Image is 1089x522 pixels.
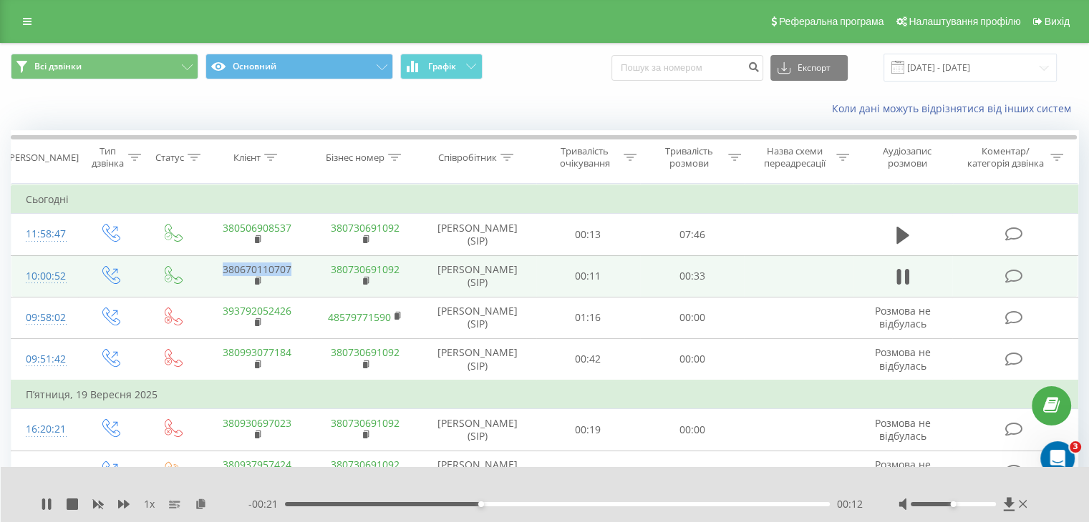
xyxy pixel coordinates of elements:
td: [PERSON_NAME] (SIP) [420,450,536,492]
span: Розмова не відбулась [875,458,931,484]
td: [PERSON_NAME] (SIP) [420,255,536,297]
button: Експорт [770,55,848,81]
div: 09:51:42 [26,345,64,373]
span: Реферальна програма [779,16,884,27]
a: 380993077184 [223,345,291,359]
div: 09:58:02 [26,304,64,332]
td: 07:46 [640,214,744,255]
span: Налаштування профілю [909,16,1020,27]
button: Графік [400,54,483,79]
span: Графік [428,61,456,72]
div: Accessibility label [950,501,956,507]
div: Аудіозапис розмови [866,145,949,169]
a: 393792052426 [223,304,291,317]
a: 380730691092 [331,416,400,430]
td: 00:42 [536,338,640,380]
td: 00:00 [640,297,744,338]
div: Тип дзвінка [90,145,124,169]
span: Вихід [1045,16,1070,27]
div: 11:58:47 [26,220,64,248]
span: 1 x [144,497,155,511]
input: Пошук за номером [611,55,763,81]
td: 00:11 [536,255,640,297]
td: [PERSON_NAME] (SIP) [420,409,536,450]
td: 00:00 [640,409,744,450]
a: 48579771590 [328,310,391,324]
a: 380930697023 [223,416,291,430]
div: Назва схеми переадресації [758,145,833,169]
div: Клієнт [233,152,261,164]
span: 00:12 [837,497,863,511]
a: 380670110707 [223,262,291,276]
div: Співробітник [438,152,497,164]
a: 380730691092 [331,345,400,359]
div: Бізнес номер [326,152,384,164]
div: 10:00:52 [26,262,64,290]
span: Всі дзвінки [34,61,82,72]
a: 380937957424 [223,458,291,471]
td: 00:00 [640,338,744,380]
td: [PERSON_NAME] (SIP) [420,297,536,338]
div: Тривалість розмови [653,145,725,169]
td: П’ятниця, 19 Вересня 2025 [11,380,1078,409]
button: Основний [205,54,393,79]
div: 16:20:21 [26,415,64,443]
div: [PERSON_NAME] [6,152,79,164]
div: Коментар/категорія дзвінка [963,145,1047,169]
td: 01:16 [536,297,640,338]
a: 380506908537 [223,221,291,235]
a: 380730691092 [331,262,400,276]
a: Коли дані можуть відрізнятися вiд інших систем [832,102,1078,115]
a: 380730691092 [331,458,400,471]
td: 00:13 [536,214,640,255]
span: Розмова не відбулась [875,345,931,372]
span: - 00:21 [248,497,285,511]
td: 00:00 [640,450,744,492]
span: 3 [1070,441,1081,453]
div: 11:17:37 [26,458,64,486]
td: Сьогодні [11,185,1078,214]
td: [PERSON_NAME] (SIP) [420,338,536,380]
div: Статус [155,152,184,164]
td: [PERSON_NAME] (SIP) [420,214,536,255]
iframe: Intercom live chat [1040,441,1075,476]
div: Тривалість очікування [549,145,621,169]
a: 380730691092 [331,221,400,235]
td: 00:19 [536,409,640,450]
span: Розмова не відбулась [875,304,931,330]
div: Accessibility label [478,501,484,507]
span: Розмова не відбулась [875,416,931,443]
button: Всі дзвінки [11,54,198,79]
td: 00:33 [640,255,744,297]
td: 00:12 [536,450,640,492]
